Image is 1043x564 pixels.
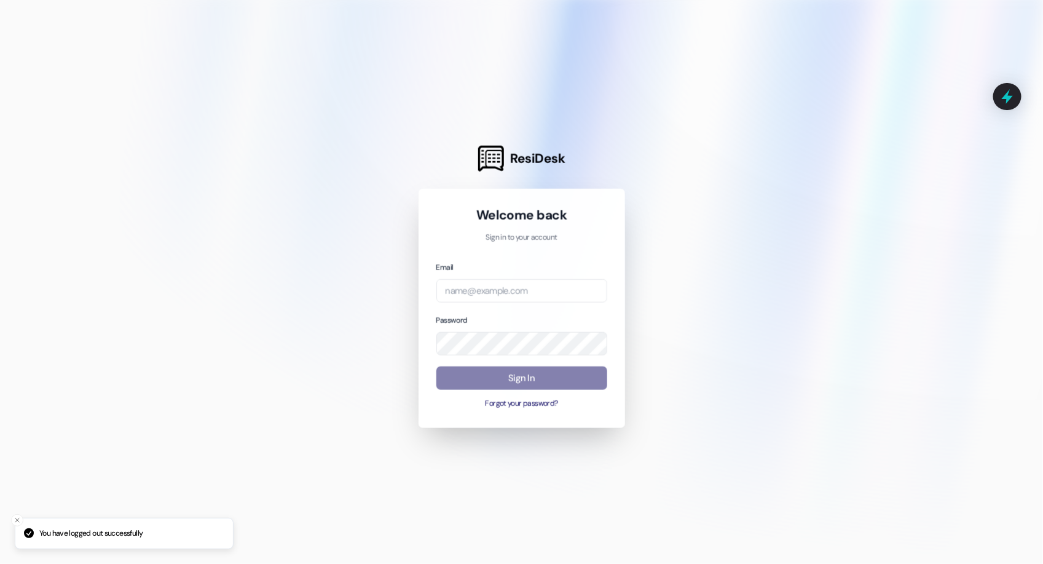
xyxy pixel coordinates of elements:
[39,528,143,539] p: You have logged out successfully
[11,514,23,526] button: Close toast
[436,279,607,303] input: name@example.com
[436,262,454,272] label: Email
[478,146,504,172] img: ResiDesk Logo
[436,207,607,224] h1: Welcome back
[436,232,607,244] p: Sign in to your account
[436,367,607,391] button: Sign In
[436,399,607,410] button: Forgot your password?
[510,150,565,167] span: ResiDesk
[436,316,468,325] label: Password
